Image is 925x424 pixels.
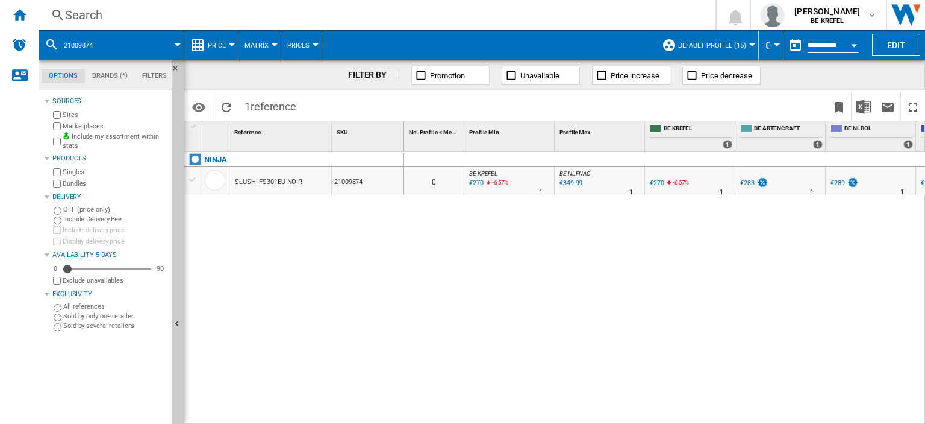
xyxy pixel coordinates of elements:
[520,71,559,80] span: Unavailable
[664,124,732,134] span: BE KREFEL
[190,30,232,60] div: Price
[409,129,451,136] span: No. Profile < Me
[827,92,851,121] button: Bookmark this report
[765,30,777,60] div: €
[647,121,735,151] div: BE KREFEL 1 offers sold by BE KREFEL
[53,122,61,130] input: Marketplaces
[491,177,498,192] i: %
[754,124,823,134] span: BE ARTENCRAFT
[205,121,229,140] div: Sort None
[856,100,871,114] img: excel-24x24.png
[244,30,275,60] button: Matrix
[847,177,859,188] img: promotionV3.png
[629,186,633,198] div: Delivery Time : 1 day
[232,121,331,140] div: Reference Sort None
[53,168,61,176] input: Singles
[64,30,105,60] button: 21009874
[53,180,61,188] input: Bundles
[12,37,26,52] img: alerts-logo.svg
[208,42,226,49] span: Price
[759,30,783,60] md-menu: Currency
[187,96,211,118] button: Options
[872,34,920,56] button: Edit
[52,192,167,202] div: Delivery
[720,186,723,198] div: Delivery Time : 1 day
[244,42,269,49] span: Matrix
[678,30,752,60] button: Default profile (15)
[63,237,167,246] label: Display delivery price
[348,69,399,81] div: FILTER BY
[51,264,60,273] div: 0
[54,217,61,224] input: Include Delivery Fee
[467,177,484,189] div: Last updated : Wednesday, 17 September 2025 01:02
[63,312,167,321] label: Sold by only one retailer
[662,30,752,60] div: Default profile (15)
[135,69,174,83] md-tab-item: Filters
[63,263,151,275] md-slider: Availability
[238,92,302,118] span: 1
[701,71,752,80] span: Price decrease
[172,60,186,82] button: Hide
[287,30,316,60] button: Prices
[682,66,761,85] button: Price decrease
[783,33,808,57] button: md-calendar
[52,154,167,163] div: Products
[54,323,61,331] input: Sold by several retailers
[235,168,302,196] div: SLUSHI FS301EU NOIR
[756,177,768,188] img: promotionV3.png
[63,168,167,177] label: Singles
[65,7,684,24] div: Search
[287,42,310,49] span: Prices
[558,177,582,189] div: Last updated : Wednesday, 17 September 2025 08:20
[154,264,167,273] div: 90
[63,276,167,285] label: Exclude unavailables
[85,69,135,83] md-tab-item: Brands (*)
[63,132,167,151] label: Include my assortment within stats
[901,92,925,121] button: Maximize
[64,42,93,49] span: 21009874
[829,177,859,189] div: €289
[830,179,845,187] div: €289
[214,92,238,121] button: Reload
[53,111,61,119] input: Sites
[900,186,904,198] div: Delivery Time : 1 day
[740,179,755,187] div: €283
[45,30,178,60] div: 21009874
[828,121,915,151] div: BE NL BOL 1 offers sold by BE NL BOL
[559,170,590,177] span: BE NL FNAC
[844,124,913,134] span: BE NL BOL
[650,179,664,187] div: €270
[559,129,590,136] span: Profile Max
[63,205,167,214] label: OFF (price only)
[502,66,580,85] button: Unavailable
[539,186,543,198] div: Delivery Time : 1 day
[469,129,499,136] span: Profile Min
[63,122,167,131] label: Marketplaces
[63,215,167,224] label: Include Delivery Fee
[232,121,331,140] div: Sort None
[843,33,865,54] button: Open calendar
[63,132,70,139] img: mysite-bg-18x18.png
[467,121,554,140] div: Profile Min Sort None
[469,170,497,177] span: BE KREFEL
[876,92,900,121] button: Send this report by email
[557,121,644,140] div: Sort None
[813,140,823,149] div: 1 offers sold by BE ARTENCRAFT
[765,39,771,52] span: €
[63,321,167,331] label: Sold by several retailers
[332,167,403,195] div: 21009874
[810,186,814,198] div: Delivery Time : 1 day
[52,290,167,299] div: Exclusivity
[406,121,464,140] div: Sort None
[52,250,167,260] div: Availability 5 Days
[673,179,685,186] span: -6.57
[337,129,348,136] span: SKU
[794,5,860,17] span: [PERSON_NAME]
[53,134,61,149] input: Include my assortment within stats
[648,177,664,189] div: €270
[54,304,61,312] input: All references
[53,277,61,285] input: Display delivery price
[852,92,876,121] button: Download in Excel
[611,71,659,80] span: Price increase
